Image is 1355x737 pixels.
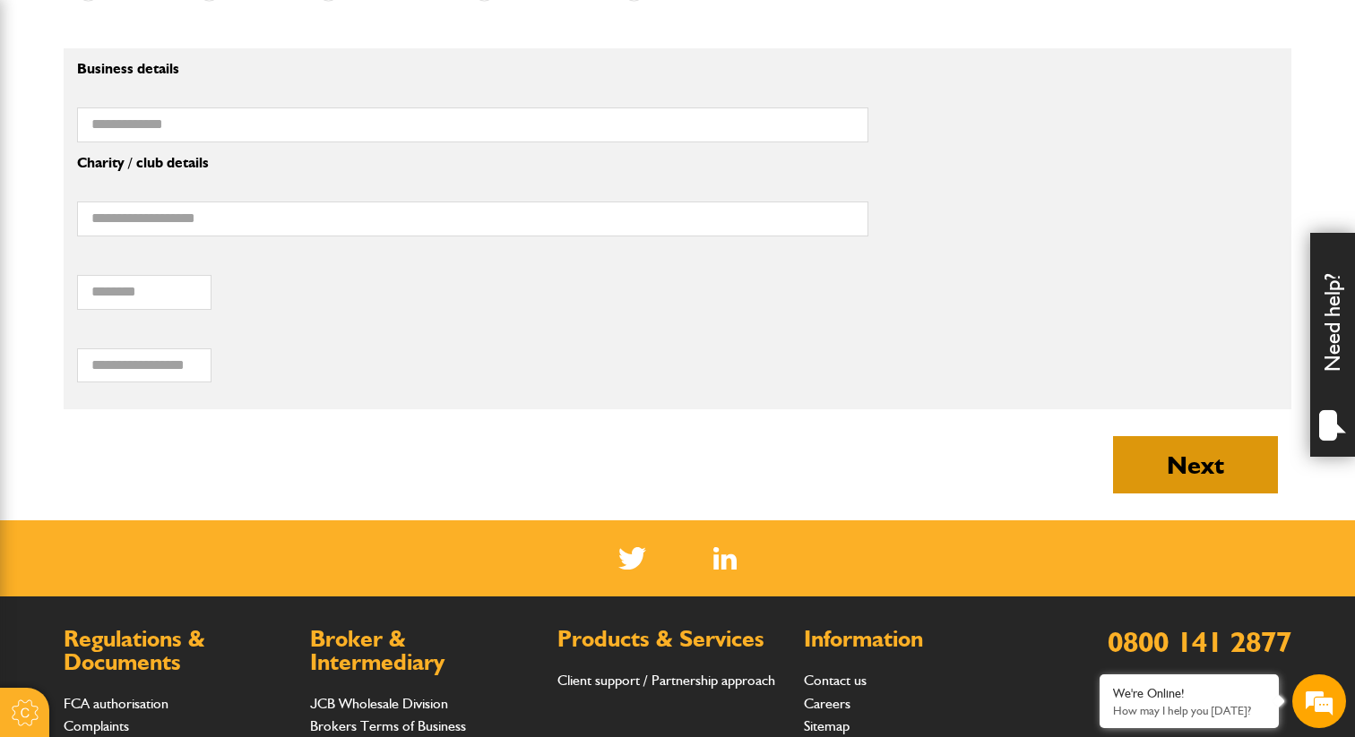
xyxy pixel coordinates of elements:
[64,695,168,712] a: FCA authorisation
[804,717,850,734] a: Sitemap
[1310,233,1355,457] div: Need help?
[1113,686,1265,701] div: We're Online!
[93,100,301,124] div: Chat with us now
[64,628,292,673] h2: Regulations & Documents
[23,271,327,311] input: Enter your phone number
[23,219,327,258] input: Enter your email address
[713,547,738,570] img: Linked In
[1113,704,1265,717] p: How may I help you today?
[64,717,129,734] a: Complaints
[23,324,327,536] textarea: Type your message and hit 'Enter'
[310,717,466,734] a: Brokers Terms of Business
[713,547,738,570] a: LinkedIn
[1113,436,1278,493] button: Next
[1108,624,1291,659] a: 0800 141 2877
[557,628,786,651] h2: Products & Services
[23,166,327,205] input: Enter your last name
[804,628,1032,651] h2: Information
[804,672,867,689] a: Contact us
[618,547,646,570] img: Twitter
[310,695,448,712] a: JCB Wholesale Division
[294,9,337,52] div: Minimize live chat window
[557,672,775,689] a: Client support / Partnership approach
[77,62,868,76] p: Business details
[804,695,850,712] a: Careers
[77,156,868,170] p: Charity / club details
[30,99,75,124] img: d_20077148190_company_1631870298795_20077148190
[310,628,539,673] h2: Broker & Intermediary
[244,552,325,576] em: Start Chat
